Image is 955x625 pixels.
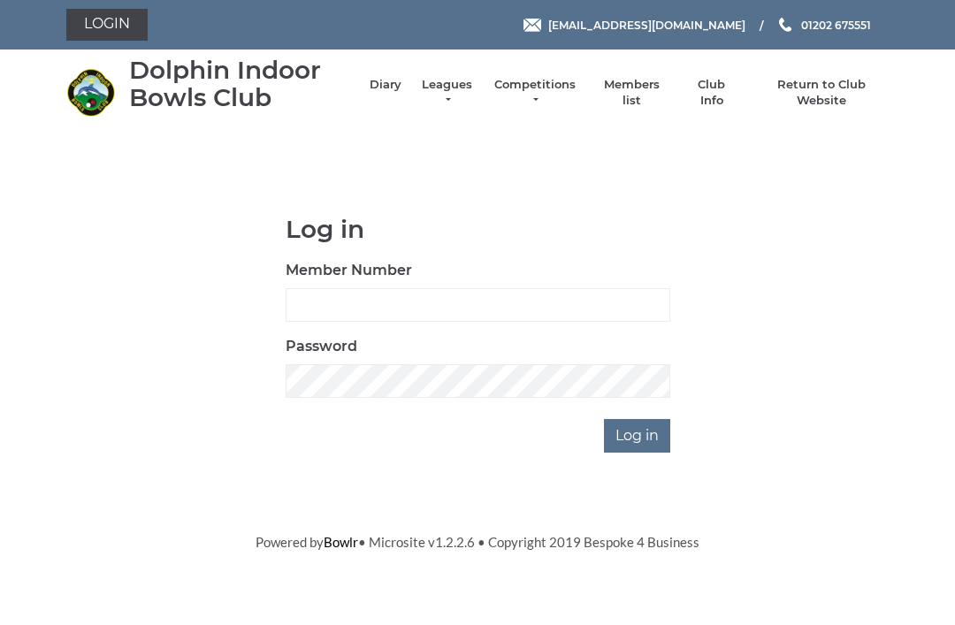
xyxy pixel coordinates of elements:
[776,17,871,34] a: Phone us 01202 675551
[801,18,871,31] span: 01202 675551
[493,77,577,109] a: Competitions
[419,77,475,109] a: Leagues
[686,77,737,109] a: Club Info
[523,17,745,34] a: Email [EMAIL_ADDRESS][DOMAIN_NAME]
[370,77,401,93] a: Diary
[324,534,358,550] a: Bowlr
[523,19,541,32] img: Email
[66,9,148,41] a: Login
[256,534,699,550] span: Powered by • Microsite v1.2.2.6 • Copyright 2019 Bespoke 4 Business
[286,336,357,357] label: Password
[129,57,352,111] div: Dolphin Indoor Bowls Club
[755,77,889,109] a: Return to Club Website
[779,18,791,32] img: Phone us
[604,419,670,453] input: Log in
[548,18,745,31] span: [EMAIL_ADDRESS][DOMAIN_NAME]
[594,77,668,109] a: Members list
[286,260,412,281] label: Member Number
[66,68,115,117] img: Dolphin Indoor Bowls Club
[286,216,670,243] h1: Log in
